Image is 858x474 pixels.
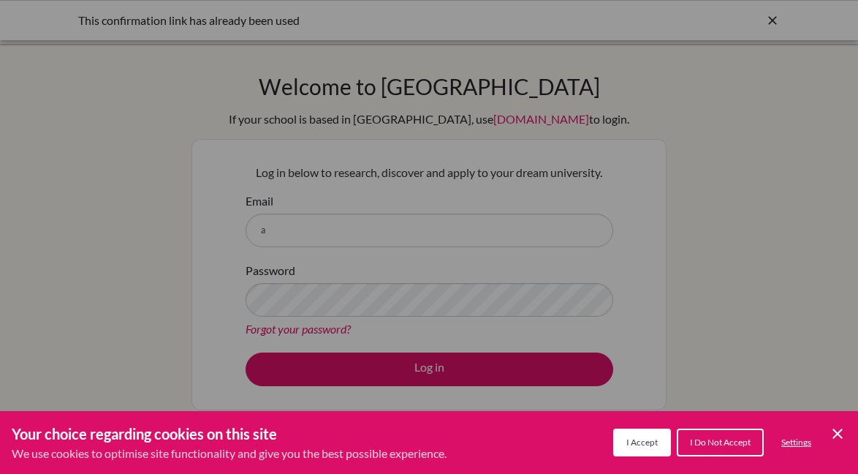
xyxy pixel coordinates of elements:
h3: Your choice regarding cookies on this site [12,423,447,445]
button: Save and close [829,425,846,443]
span: I Do Not Accept [690,437,751,448]
button: Settings [770,430,823,455]
span: Settings [781,437,811,448]
button: I Do Not Accept [677,429,764,456]
span: I Accept [626,437,658,448]
p: We use cookies to optimise site functionality and give you the best possible experience. [12,445,447,462]
button: I Accept [613,429,671,456]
